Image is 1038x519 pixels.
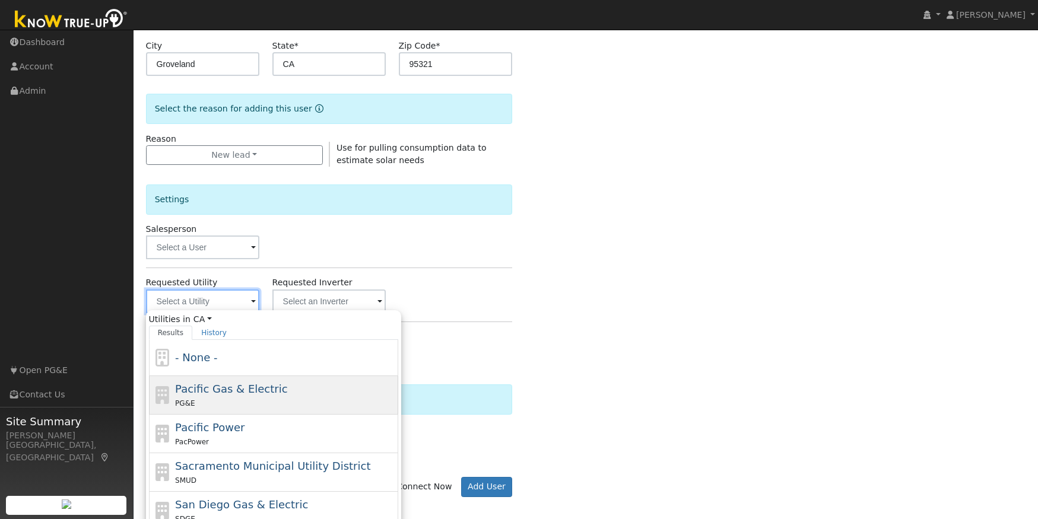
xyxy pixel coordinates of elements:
label: Connect Now [385,480,452,493]
div: Select the reason for adding this user [146,94,513,124]
a: CA [193,313,212,326]
label: State [272,40,299,52]
div: [PERSON_NAME] [6,429,127,442]
a: History [192,326,236,340]
label: Requested Inverter [272,276,353,289]
span: Required [436,41,440,50]
label: City [146,40,163,52]
label: Reason [146,133,176,145]
a: Results [149,326,193,340]
span: Use for pulling consumption data to estimate solar needs [337,143,486,165]
img: Know True-Up [9,7,134,33]
span: - None - [175,351,217,364]
span: Utilities in [149,313,398,326]
span: SMUD [175,476,196,485]
span: San Diego Gas & Electric [175,498,308,511]
input: Select an Inverter [272,289,386,313]
input: Select a User [146,235,260,259]
a: Reason for new user [312,104,323,113]
label: Salesperson [146,223,197,235]
label: Requested Utility [146,276,218,289]
label: Zip Code [399,40,440,52]
a: Map [100,453,110,462]
input: Select a Utility [146,289,260,313]
div: Settings [146,184,513,215]
span: Site Summary [6,413,127,429]
div: [GEOGRAPHIC_DATA], [GEOGRAPHIC_DATA] [6,439,127,464]
span: PG&E [175,399,195,407]
span: Pacific Power [175,421,245,434]
button: New lead [146,145,323,165]
span: PacPower [175,438,209,446]
span: Pacific Gas & Electric [175,383,287,395]
button: Add User [461,477,513,497]
span: Required [294,41,299,50]
img: retrieve [62,499,71,509]
span: [PERSON_NAME] [956,10,1026,20]
span: Sacramento Municipal Utility District [175,460,370,472]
